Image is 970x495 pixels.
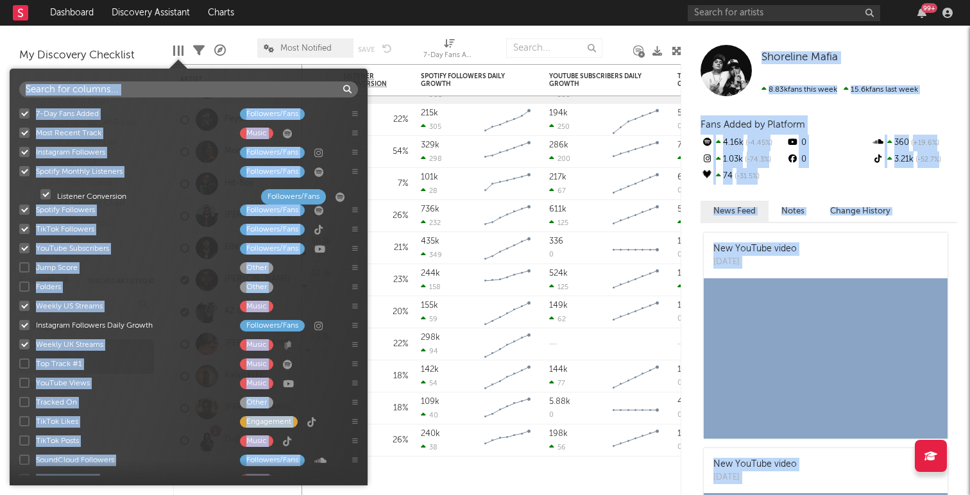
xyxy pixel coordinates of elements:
[421,315,438,323] div: 59
[344,240,408,256] div: 21 %
[421,122,441,131] div: 305
[358,46,375,53] button: Save
[549,412,554,419] div: 0
[36,166,227,178] div: Spotify Monthly Listeners
[240,339,273,351] div: Music
[421,333,440,342] div: 298k
[344,401,408,416] div: 18 %
[240,205,305,216] div: Followers/Fans
[762,86,837,94] span: 8.83k fans this week
[344,433,408,448] div: 26 %
[549,430,568,438] div: 198k
[607,200,665,232] svg: Chart title
[240,166,305,178] div: Followers/Fans
[421,411,438,419] div: 40
[36,474,227,485] div: SoundCloud Plays
[479,392,536,424] svg: Chart title
[240,435,273,447] div: Music
[36,397,227,408] div: Tracked On
[701,151,786,168] div: 1.03k
[421,365,439,374] div: 142k
[701,120,805,130] span: Fans Added by Platform
[344,176,408,192] div: 7 %
[549,398,570,406] div: 5.88k
[549,205,566,214] div: 611k
[549,365,568,374] div: 144k
[479,232,536,264] svg: Chart title
[421,141,439,149] div: 329k
[421,251,442,259] div: 349
[786,151,871,168] div: 0
[769,201,817,222] button: Notes
[762,52,838,63] span: Shoreline Mafia
[701,135,786,151] div: 4.16k
[280,44,332,53] span: Most Notified
[173,32,183,69] div: Edit Columns
[872,151,957,168] div: 3.21k
[549,251,554,258] div: 0
[607,360,665,392] svg: Chart title
[36,455,227,466] div: SoundCloud Followers
[786,135,871,151] div: 0
[421,398,439,406] div: 109k
[240,147,305,158] div: Followers/Fans
[713,256,797,269] div: [DATE]
[549,173,566,181] div: 217k
[701,168,786,185] div: 74
[421,72,517,88] div: Spotify Followers Daily Growth
[240,243,305,255] div: Followers/Fans
[421,109,438,117] div: 215k
[240,224,305,235] div: Followers/Fans
[421,187,438,195] div: 28
[607,392,665,424] svg: Chart title
[240,108,305,120] div: Followers/Fans
[421,347,438,355] div: 94
[479,104,536,136] svg: Chart title
[607,232,665,264] svg: Chart title
[549,443,566,451] div: 56
[421,379,438,387] div: 54
[762,51,838,64] a: Shoreline Mafia
[817,201,903,222] button: Change History
[549,109,568,117] div: 194k
[344,144,408,160] div: 54 %
[423,48,475,63] div: 7-Day Fans Added (7-Day Fans Added)
[549,269,568,278] div: 524k
[421,283,441,291] div: 158
[607,168,665,200] svg: Chart title
[240,455,305,466] div: Followers/Fans
[549,122,570,131] div: 250
[762,86,918,94] span: 15.6k fans last week
[240,301,273,312] div: Music
[688,5,880,21] input: Search for artists
[36,128,227,139] div: Most Recent Track
[677,72,774,88] div: TikTok Followers Daily Growth
[607,424,665,457] svg: Chart title
[344,337,408,352] div: 22 %
[479,360,536,392] svg: Chart title
[921,3,937,13] div: 99 +
[421,237,439,246] div: 435k
[479,296,536,328] svg: Chart title
[421,205,439,214] div: 736k
[421,155,442,163] div: 298
[240,262,273,274] div: Other
[421,173,438,181] div: 101k
[479,264,536,296] svg: Chart title
[36,435,227,447] div: TikTok Posts
[240,320,305,331] div: Followers/Fans
[701,201,769,222] button: News Feed
[607,296,665,328] svg: Chart title
[549,187,566,195] div: 67
[36,243,227,255] div: YouTube Subscribers
[713,458,797,471] div: New YouTube video
[240,281,273,293] div: Other
[479,200,536,232] svg: Chart title
[607,104,665,136] svg: Chart title
[421,269,440,278] div: 244k
[36,378,227,389] div: YouTube Views
[240,397,273,408] div: Other
[36,320,227,331] div: Instagram Followers Daily Growth
[36,262,227,274] div: Jump Score
[549,237,563,246] div: 336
